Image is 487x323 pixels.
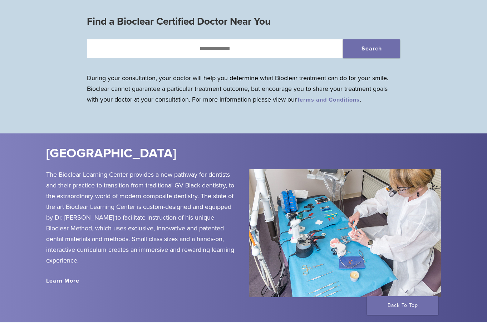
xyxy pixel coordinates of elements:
[46,145,284,162] h2: [GEOGRAPHIC_DATA]
[46,169,238,266] p: The Bioclear Learning Center provides a new pathway for dentists and their practice to transition...
[46,277,79,284] a: Learn More
[343,39,400,58] button: Search
[87,73,400,105] p: During your consultation, your doctor will help you determine what Bioclear treatment can do for ...
[87,13,400,30] h3: Find a Bioclear Certified Doctor Near You
[297,96,360,103] a: Terms and Conditions
[367,296,438,315] a: Back To Top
